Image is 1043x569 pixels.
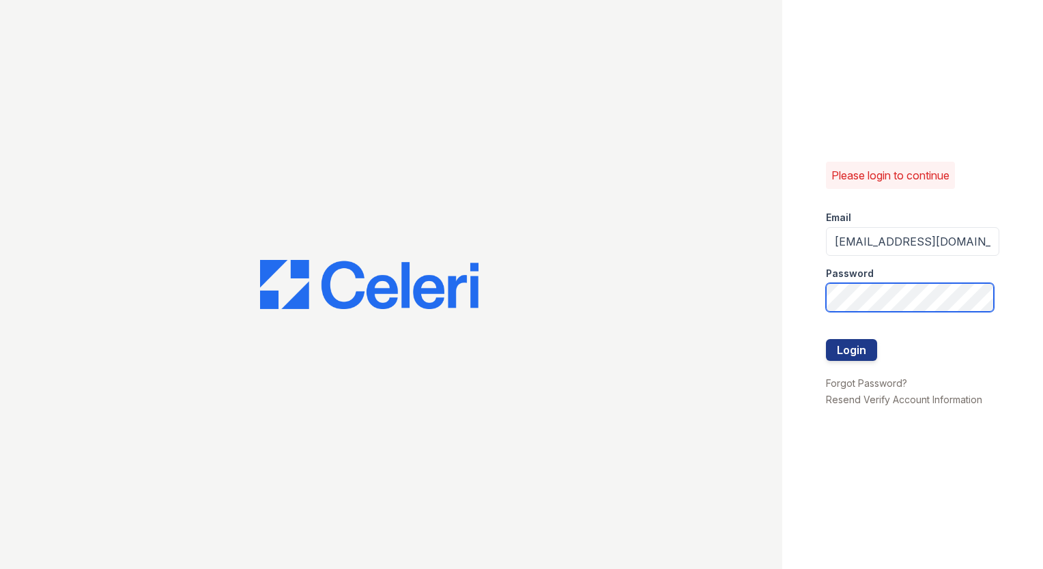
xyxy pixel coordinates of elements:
[260,260,478,309] img: CE_Logo_Blue-a8612792a0a2168367f1c8372b55b34899dd931a85d93a1a3d3e32e68fde9ad4.png
[826,394,982,405] a: Resend Verify Account Information
[831,167,949,184] p: Please login to continue
[826,377,907,389] a: Forgot Password?
[826,339,877,361] button: Login
[826,211,851,224] label: Email
[826,267,874,280] label: Password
